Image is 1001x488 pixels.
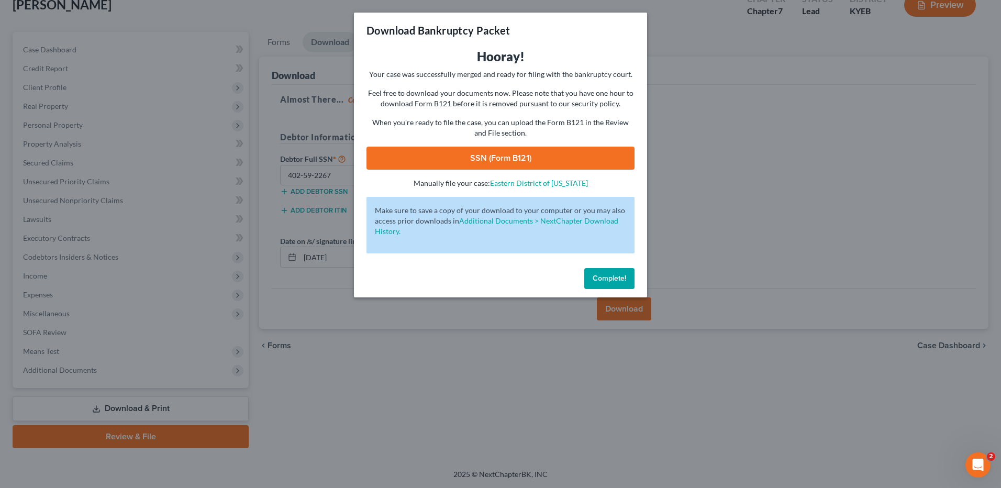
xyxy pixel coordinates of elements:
[987,452,995,461] span: 2
[375,216,618,236] a: Additional Documents > NextChapter Download History.
[490,179,588,187] a: Eastern District of [US_STATE]
[584,268,635,289] button: Complete!
[366,23,510,38] h3: Download Bankruptcy Packet
[965,452,991,478] iframe: Intercom live chat
[366,69,635,80] p: Your case was successfully merged and ready for filing with the bankruptcy court.
[366,147,635,170] a: SSN (Form B121)
[366,117,635,138] p: When you're ready to file the case, you can upload the Form B121 in the Review and File section.
[366,178,635,188] p: Manually file your case:
[375,205,626,237] p: Make sure to save a copy of your download to your computer or you may also access prior downloads in
[366,88,635,109] p: Feel free to download your documents now. Please note that you have one hour to download Form B12...
[366,48,635,65] h3: Hooray!
[593,274,626,283] span: Complete!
